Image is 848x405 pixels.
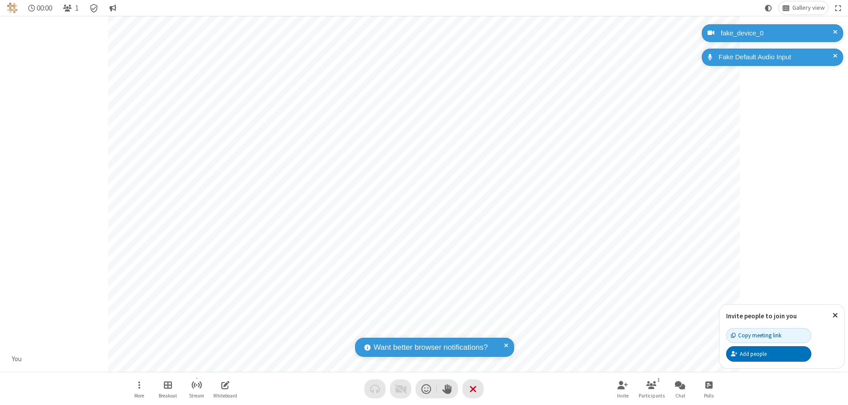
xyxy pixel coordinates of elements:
[126,376,152,401] button: Open menu
[75,4,79,12] span: 1
[731,331,781,340] div: Copy meeting link
[617,393,628,398] span: Invite
[213,393,237,398] span: Whiteboard
[86,1,102,15] div: Meeting details Encryption enabled
[390,379,411,398] button: Video
[9,354,25,364] div: You
[726,328,811,343] button: Copy meeting link
[675,393,685,398] span: Chat
[726,346,811,361] button: Add people
[59,1,82,15] button: Open participant list
[638,376,665,401] button: Open participant list
[704,393,714,398] span: Polls
[364,379,386,398] button: Audio problem - check your Internet connection or call by phone
[655,376,662,384] div: 1
[106,1,120,15] button: Conversation
[25,1,56,15] div: Timer
[718,28,837,38] div: fake_device_0
[159,393,177,398] span: Breakout
[374,342,488,353] span: Want better browser notifications?
[155,376,181,401] button: Manage Breakout Rooms
[7,3,18,13] img: QA Selenium DO NOT DELETE OR CHANGE
[696,376,722,401] button: Open poll
[189,393,204,398] span: Stream
[212,376,238,401] button: Open shared whiteboard
[37,4,52,12] span: 00:00
[761,1,776,15] button: Using system theme
[609,376,636,401] button: Invite participants (⌘+Shift+I)
[134,393,144,398] span: More
[715,52,837,62] div: Fake Default Audio Input
[639,393,665,398] span: Participants
[779,1,828,15] button: Change layout
[667,376,693,401] button: Open chat
[462,379,484,398] button: End or leave meeting
[792,4,825,11] span: Gallery view
[826,305,844,326] button: Close popover
[183,376,210,401] button: Start streaming
[832,1,845,15] button: Fullscreen
[437,379,458,398] button: Raise hand
[726,312,797,320] label: Invite people to join you
[416,379,437,398] button: Send a reaction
